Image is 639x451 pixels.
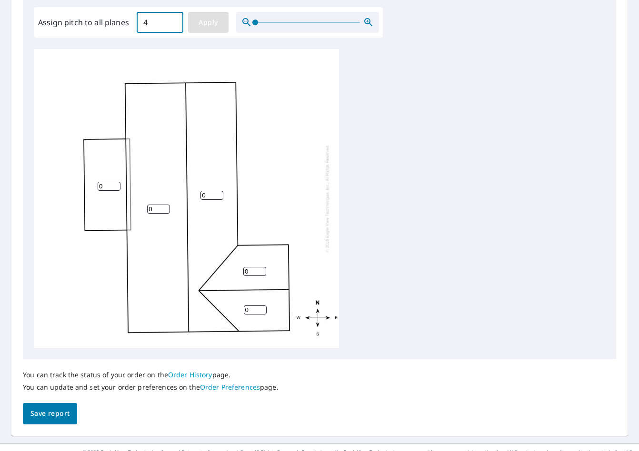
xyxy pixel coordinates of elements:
[200,382,260,392] a: Order Preferences
[168,370,212,379] a: Order History
[196,17,221,29] span: Apply
[30,408,70,420] span: Save report
[137,9,183,36] input: 00.0
[23,383,279,392] p: You can update and set your order preferences on the page.
[23,371,279,379] p: You can track the status of your order on the page.
[188,12,229,33] button: Apply
[23,403,77,424] button: Save report
[38,17,129,28] label: Assign pitch to all planes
